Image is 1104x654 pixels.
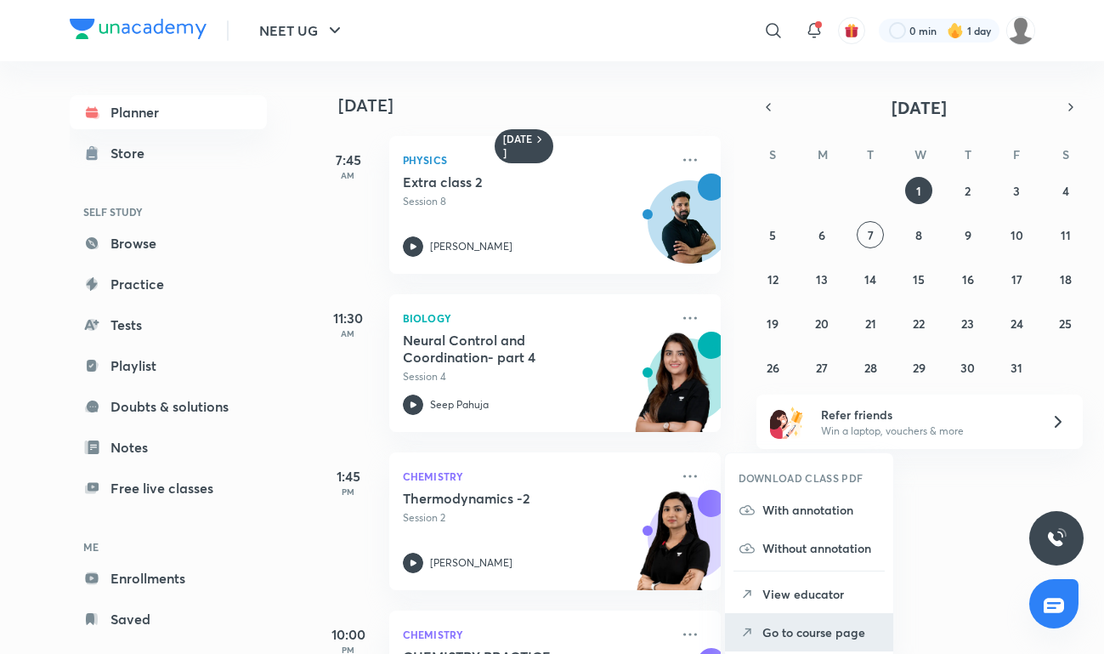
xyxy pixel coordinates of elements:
[838,17,865,44] button: avatar
[403,308,670,328] p: Biology
[627,490,721,607] img: unacademy
[70,532,267,561] h6: ME
[1011,271,1022,287] abbr: October 17, 2025
[70,136,267,170] a: Store
[867,146,874,162] abbr: Tuesday
[808,354,835,381] button: October 27, 2025
[759,310,786,337] button: October 19, 2025
[892,96,947,119] span: [DATE]
[821,424,1030,439] p: Win a laptop, vouchers & more
[905,265,932,293] button: October 15, 2025
[403,624,670,645] p: Chemistry
[1046,528,1067,549] img: ttu
[769,227,776,243] abbr: October 5, 2025
[916,183,921,199] abbr: October 1, 2025
[314,170,382,180] p: AM
[70,602,267,636] a: Saved
[857,265,884,293] button: October 14, 2025
[913,271,925,287] abbr: October 15, 2025
[905,354,932,381] button: October 29, 2025
[954,177,982,204] button: October 2, 2025
[403,369,670,384] p: Session 4
[1013,146,1020,162] abbr: Friday
[403,194,670,209] p: Session 8
[1059,316,1072,332] abbr: October 25, 2025
[70,561,267,595] a: Enrollments
[110,143,155,163] div: Store
[913,360,926,376] abbr: October 29, 2025
[965,183,971,199] abbr: October 2, 2025
[816,271,828,287] abbr: October 13, 2025
[962,271,974,287] abbr: October 16, 2025
[767,271,778,287] abbr: October 12, 2025
[70,430,267,464] a: Notes
[314,486,382,497] p: PM
[1011,227,1023,243] abbr: October 10, 2025
[857,310,884,337] button: October 21, 2025
[816,360,828,376] abbr: October 27, 2025
[767,360,779,376] abbr: October 26, 2025
[762,623,880,641] p: Go to course page
[808,221,835,248] button: October 6, 2025
[1006,16,1035,45] img: Disha C
[1003,265,1030,293] button: October 17, 2025
[905,221,932,248] button: October 8, 2025
[70,226,267,260] a: Browse
[1003,177,1030,204] button: October 3, 2025
[844,23,859,38] img: avatar
[947,22,964,39] img: streak
[70,267,267,301] a: Practice
[1062,183,1069,199] abbr: October 4, 2025
[818,227,825,243] abbr: October 6, 2025
[1060,271,1072,287] abbr: October 18, 2025
[430,397,489,412] p: Seep Pahuja
[868,227,874,243] abbr: October 7, 2025
[864,271,876,287] abbr: October 14, 2025
[780,95,1059,119] button: [DATE]
[1052,265,1079,293] button: October 18, 2025
[905,177,932,204] button: October 1, 2025
[864,360,877,376] abbr: October 28, 2025
[815,316,829,332] abbr: October 20, 2025
[954,221,982,248] button: October 9, 2025
[314,308,382,328] h5: 11:30
[857,221,884,248] button: October 7, 2025
[954,265,982,293] button: October 16, 2025
[1013,183,1020,199] abbr: October 3, 2025
[70,197,267,226] h6: SELF STUDY
[808,310,835,337] button: October 20, 2025
[403,150,670,170] p: Physics
[70,19,207,43] a: Company Logo
[965,227,971,243] abbr: October 9, 2025
[1052,310,1079,337] button: October 25, 2025
[70,471,267,505] a: Free live classes
[759,265,786,293] button: October 12, 2025
[759,221,786,248] button: October 5, 2025
[767,316,778,332] abbr: October 19, 2025
[762,585,880,603] p: View educator
[739,470,863,486] h6: DOWNLOAD CLASS PDF
[954,310,982,337] button: October 23, 2025
[430,555,512,571] p: [PERSON_NAME]
[762,501,880,519] p: With annotation
[70,308,267,342] a: Tests
[1062,146,1069,162] abbr: Saturday
[965,146,971,162] abbr: Thursday
[403,510,670,526] p: Session 2
[1003,310,1030,337] button: October 24, 2025
[70,19,207,39] img: Company Logo
[503,133,533,160] h6: [DATE]
[865,316,876,332] abbr: October 21, 2025
[915,227,922,243] abbr: October 8, 2025
[769,146,776,162] abbr: Sunday
[759,354,786,381] button: October 26, 2025
[821,406,1030,424] h6: Refer friends
[249,14,355,48] button: NEET UG
[1061,227,1071,243] abbr: October 11, 2025
[314,624,382,645] h5: 10:00
[430,239,512,254] p: [PERSON_NAME]
[1011,360,1022,376] abbr: October 31, 2025
[70,95,267,129] a: Planner
[905,310,932,337] button: October 22, 2025
[338,95,738,116] h4: [DATE]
